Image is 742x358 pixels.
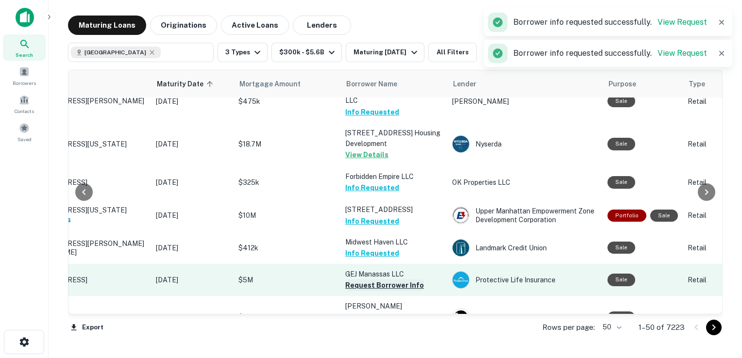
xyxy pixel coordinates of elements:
p: 1–50 of 7223 [639,322,685,333]
img: capitalize-icon.png [16,8,34,27]
th: Lender [447,70,603,98]
span: Mortgage Amount [239,78,313,90]
a: Saved [3,119,46,145]
p: Retail [688,177,736,188]
button: Lenders [293,16,351,35]
p: Retail [688,312,736,323]
button: Request Borrower Info [345,279,424,291]
p: OK Properties LLC [452,177,598,188]
div: Landmark Credit Union [452,239,598,257]
button: $300k - $5.6B [271,43,342,62]
div: Sale [650,210,678,222]
span: Borrower Name [346,78,397,90]
p: Rows per page: [542,322,595,333]
p: $325k [238,177,336,188]
span: Purpose [608,78,636,90]
p: [DATE] [156,243,229,253]
div: Sale [607,95,635,107]
div: BAY Equity, LLC [452,309,598,326]
th: Maturity Date [151,70,234,98]
span: Type [689,78,705,90]
th: Borrower Name [340,70,447,98]
p: [PERSON_NAME] [PERSON_NAME] [345,301,442,322]
p: $418.5k [238,312,336,323]
img: picture [453,272,469,288]
span: Search [16,51,33,59]
span: Lender [453,78,476,90]
button: Save your search to get updates of matches that match your search criteria. [481,43,512,62]
div: 50 [599,320,623,334]
img: picture [453,207,469,224]
div: Sale [607,176,635,188]
button: All Filters [428,43,477,62]
p: $18.7M [238,139,336,149]
p: $5M [238,275,336,285]
button: Originations [150,16,217,35]
button: Active Loans [221,16,289,35]
p: $412k [238,243,336,253]
div: Sale [607,311,635,324]
p: $475k [238,96,336,107]
th: Mortgage Amount [234,70,340,98]
span: [GEOGRAPHIC_DATA] [84,48,146,57]
a: View Request [658,49,707,58]
span: Maturity Date [157,78,216,90]
p: [DATE] [156,139,229,149]
p: Retail [688,275,736,285]
button: Go to next page [706,320,722,335]
span: Borrowers [13,79,36,87]
p: [STREET_ADDRESS] [345,204,442,215]
a: Borrowers [3,63,46,89]
p: Retail [688,243,736,253]
p: [DATE] [156,177,229,188]
p: $10M [238,210,336,221]
div: Protective Life Insurance [452,271,598,289]
p: [DATE] [156,210,229,221]
button: Maturing Loans [68,16,146,35]
span: Saved [17,135,32,143]
p: [PERSON_NAME] [452,96,598,107]
button: Info Requested [345,247,399,259]
div: Nyserda [452,135,598,153]
div: This is a portfolio loan with 4 properties [607,210,646,222]
div: Sale [607,242,635,254]
p: Borrower info requested successfully. [513,48,707,59]
span: Contacts [15,107,34,115]
img: picture [453,240,469,256]
p: [STREET_ADDRESS] Housing Development [345,128,442,149]
th: Purpose [603,70,683,98]
button: Export [68,320,106,335]
img: picture [453,136,469,152]
button: Info Requested [345,182,399,194]
p: [DATE] [156,96,229,107]
a: Contacts [3,91,46,117]
div: Sale [607,138,635,150]
button: 3 Types [218,43,268,62]
p: Retail [688,96,736,107]
p: Forbidden Empire LLC [345,171,442,182]
button: Info Requested [345,215,399,227]
div: Sale [607,274,635,286]
button: Info Requested [345,106,399,118]
a: Search [3,34,46,61]
iframe: Chat Widget [693,280,742,327]
p: [DATE] [156,275,229,285]
th: Type [683,70,741,98]
div: Maturing [DATE] [354,47,420,58]
p: Midwest Haven LLC [345,237,442,247]
p: Borrower info requested successfully. [513,16,707,28]
p: GEJ Manassas LLC [345,269,442,279]
button: Maturing [DATE] [346,43,424,62]
div: Upper Manhattan Empowerment Zone Development Corporation [452,207,598,224]
p: Retail [688,139,736,149]
a: View Request [658,17,707,27]
img: picture [453,309,469,325]
p: [DATE] [156,312,229,323]
p: Retail [688,210,736,221]
button: View Details [345,149,388,161]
